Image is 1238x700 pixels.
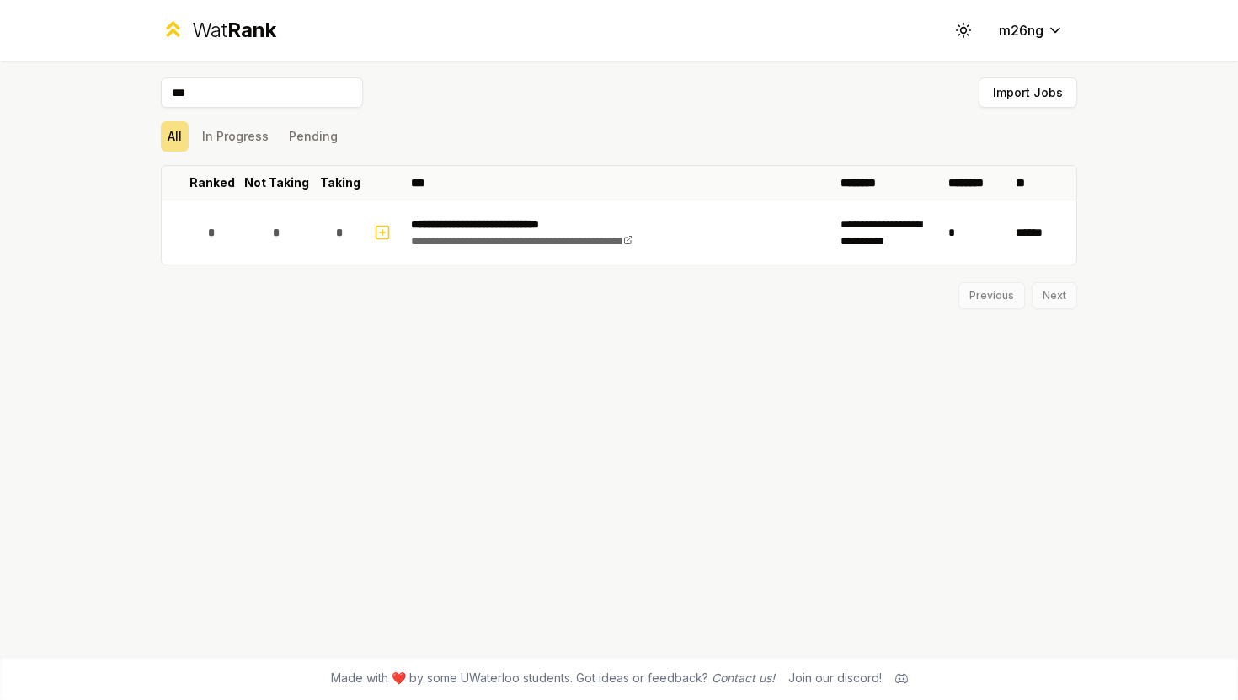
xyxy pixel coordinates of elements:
[331,670,775,687] span: Made with ❤️ by some UWaterloo students. Got ideas or feedback?
[282,121,344,152] button: Pending
[192,17,276,44] div: Wat
[161,17,276,44] a: WatRank
[979,77,1077,108] button: Import Jobs
[320,174,360,191] p: Taking
[227,18,276,42] span: Rank
[195,121,275,152] button: In Progress
[244,174,309,191] p: Not Taking
[189,174,235,191] p: Ranked
[161,121,189,152] button: All
[985,15,1077,45] button: m26ng
[999,20,1043,40] span: m26ng
[788,670,882,687] div: Join our discord!
[712,671,775,685] a: Contact us!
